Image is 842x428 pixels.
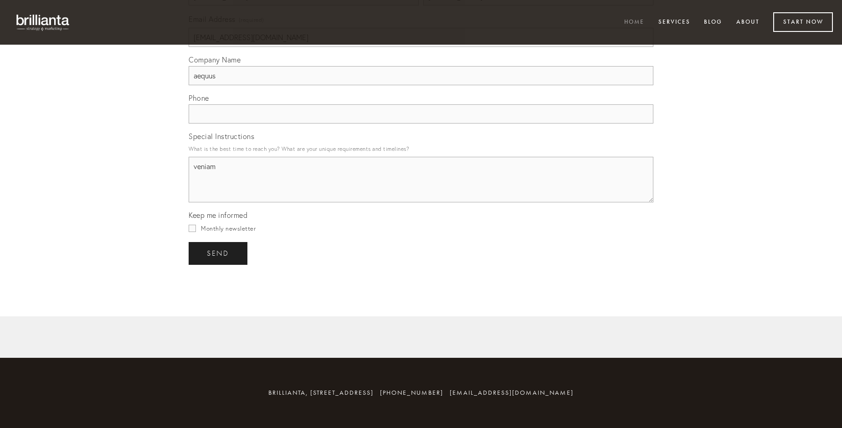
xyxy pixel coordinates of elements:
a: Home [618,15,650,30]
button: sendsend [189,242,247,265]
span: Special Instructions [189,132,254,141]
textarea: veniam [189,157,653,202]
input: Monthly newsletter [189,225,196,232]
span: Monthly newsletter [201,225,256,232]
a: Blog [698,15,728,30]
span: send [207,249,229,258]
img: brillianta - research, strategy, marketing [9,9,77,36]
p: What is the best time to reach you? What are your unique requirements and timelines? [189,143,653,155]
span: [PHONE_NUMBER] [380,389,443,397]
a: About [730,15,765,30]
span: Phone [189,93,209,103]
a: Start Now [773,12,833,32]
span: Keep me informed [189,211,247,220]
span: brillianta, [STREET_ADDRESS] [268,389,374,397]
span: Company Name [189,55,241,64]
a: Services [652,15,696,30]
a: [EMAIL_ADDRESS][DOMAIN_NAME] [450,389,574,397]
